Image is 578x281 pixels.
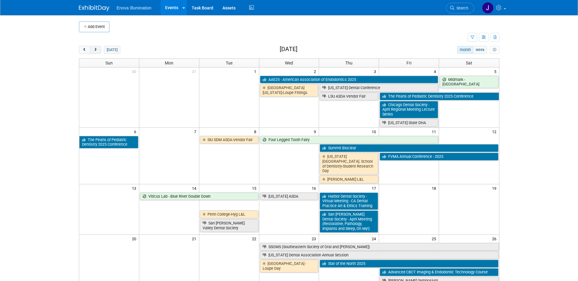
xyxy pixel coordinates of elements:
[254,68,259,75] span: 1
[371,184,379,192] span: 17
[311,235,319,242] span: 23
[131,184,139,192] span: 13
[79,21,109,32] button: Add Event
[79,46,90,54] button: prev
[466,61,472,65] span: Sat
[226,61,232,65] span: Tue
[191,184,199,192] span: 14
[490,46,499,54] button: myCustomButton
[493,48,497,52] i: Personalize Calendar
[491,128,499,135] span: 12
[491,235,499,242] span: 26
[311,184,319,192] span: 16
[446,3,474,13] a: Search
[320,193,378,210] a: Harbor Dental Society - Virtual Meeting - CA Dental Practice Art & Ethics Training
[454,6,468,10] span: Search
[191,235,199,242] span: 21
[260,84,318,96] a: [GEOGRAPHIC_DATA][US_STATE]-Loupe Fittings
[117,5,151,10] span: Enova Illumination
[200,219,258,232] a: San [PERSON_NAME] Valley Dental Society
[200,136,258,144] a: SIU SDM ASDA-Vendor Fair
[380,268,498,276] a: Advanced CBCT Imaging & Endodontic Technology Course
[285,61,293,65] span: Wed
[131,235,139,242] span: 20
[280,46,297,53] h2: [DATE]
[482,2,494,14] img: Janelle Tlusty
[433,68,439,75] span: 4
[380,101,438,118] a: Chicago Dental Society - April Regional Meeting Lecture Series
[131,68,139,75] span: 30
[320,175,378,183] a: [PERSON_NAME] L&L
[473,46,487,54] button: week
[260,251,498,259] a: [US_STATE] Dental Association Annual Session
[431,235,439,242] span: 25
[133,128,139,135] span: 6
[200,210,258,218] a: Penn College-Hyg L&L
[104,46,120,54] button: [DATE]
[260,76,438,84] a: AAE25 - American Association of Endodontics 2025
[140,193,258,200] a: Viticus Lab - Blue River Double Down
[380,119,438,127] a: [US_STATE] State DHA
[313,128,319,135] span: 9
[406,61,411,65] span: Fri
[320,210,378,233] a: San [PERSON_NAME] Dental Society - April Meeting (Restorative, Pathology, Implants and Sleep, Oh ...
[431,128,439,135] span: 11
[320,92,378,100] a: LSU ASDA Vendor Fair
[320,84,438,92] a: [US_STATE] Dental Conference
[380,153,498,161] a: FVMA Annual Conference - 2025
[251,235,259,242] span: 22
[491,184,499,192] span: 19
[79,136,138,148] a: The Pearls of Pediatric Dentistry 2025 Conference
[260,260,318,272] a: [GEOGRAPHIC_DATA] - Loupe Day
[371,128,379,135] span: 10
[440,76,498,88] a: Midmark - [GEOGRAPHIC_DATA]
[457,46,473,54] button: month
[251,184,259,192] span: 15
[90,46,101,54] button: next
[371,235,379,242] span: 24
[431,184,439,192] span: 18
[320,260,498,268] a: Star of the North 2025
[193,128,199,135] span: 7
[260,243,499,251] a: SSOMS (Southeastern Society of Oral and [PERSON_NAME])
[165,61,173,65] span: Mon
[380,92,499,100] a: The Pearls of Pediatric Dentistry 2025 Conference
[373,68,379,75] span: 3
[494,68,499,75] span: 5
[320,144,498,152] a: Summit Bioclear
[313,68,319,75] span: 2
[254,128,259,135] span: 8
[320,153,378,175] a: [US_STATE][GEOGRAPHIC_DATA]. School of Dentistry-Student Research Day
[191,68,199,75] span: 31
[260,136,438,144] a: Four Legged Tooth Fairy
[260,193,318,200] a: [US_STATE] ASDA
[345,61,353,65] span: Thu
[105,61,113,65] span: Sun
[79,5,109,11] img: ExhibitDay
